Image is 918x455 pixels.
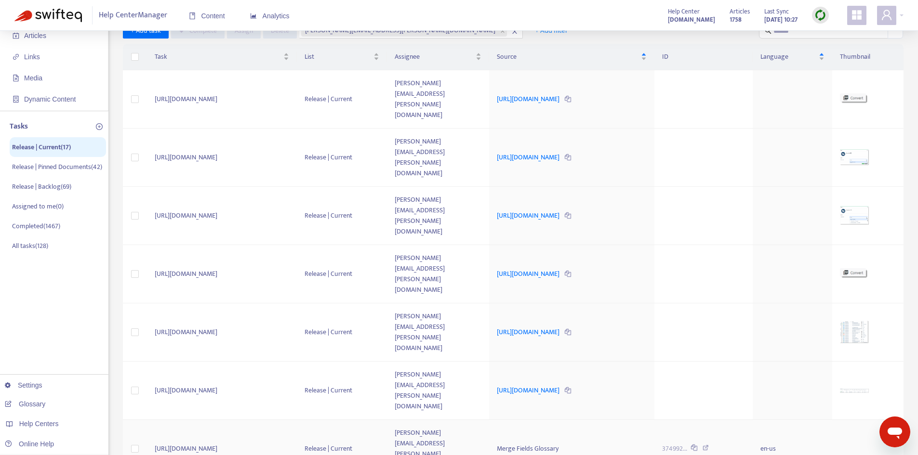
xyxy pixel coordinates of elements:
span: Articles [730,6,750,17]
span: List [305,52,372,62]
a: [URL][DOMAIN_NAME] [497,93,561,104]
span: account-book [13,32,19,39]
span: Source [497,52,639,62]
span: book [189,13,196,19]
img: media-preview [840,149,869,165]
td: Release | Current [297,187,387,245]
img: media-preview [840,268,869,279]
td: Release | Current [297,245,387,303]
span: Content [189,12,225,20]
td: [PERSON_NAME][EMAIL_ADDRESS][PERSON_NAME][DOMAIN_NAME] [387,303,489,362]
td: Release | Current [297,362,387,420]
span: Articles [24,32,46,39]
th: List [297,44,387,70]
a: [URL][DOMAIN_NAME] [497,385,561,396]
span: Links [24,53,40,61]
span: Help Centers [19,420,59,428]
th: Thumbnail [832,44,904,70]
span: plus-circle [96,123,103,130]
td: Release | Current [297,70,387,129]
span: Merge Fields Glossary [497,443,559,454]
p: All tasks ( 128 ) [12,241,48,251]
td: [PERSON_NAME][EMAIL_ADDRESS][PERSON_NAME][DOMAIN_NAME] [387,245,489,303]
span: + Add filter [535,25,568,37]
td: [PERSON_NAME][EMAIL_ADDRESS][PERSON_NAME][DOMAIN_NAME] [387,70,489,129]
td: [URL][DOMAIN_NAME] [147,245,297,303]
p: Release | Current ( 17 ) [12,142,71,152]
a: [URL][DOMAIN_NAME] [497,326,561,338]
span: file-image [13,75,19,81]
p: Assigned to me ( 0 ) [12,201,64,211]
p: Release | Backlog ( 69 ) [12,182,71,192]
img: media-preview [840,206,869,224]
td: [URL][DOMAIN_NAME] [147,362,297,420]
span: Assignee [395,52,474,62]
td: [URL][DOMAIN_NAME] [147,187,297,245]
span: Help Center [668,6,700,17]
a: [URL][DOMAIN_NAME] [497,268,561,279]
td: [URL][DOMAIN_NAME] [147,70,297,129]
span: Analytics [250,12,290,20]
p: Tasks [10,121,28,132]
iframe: Button to launch messaging window [879,416,910,447]
span: Media [24,74,42,82]
img: sync.dc5367851b00ba804db3.png [814,9,826,21]
a: [URL][DOMAIN_NAME] [497,152,561,163]
span: appstore [851,9,863,21]
img: media-preview [840,321,869,343]
p: Completed ( 1467 ) [12,221,60,231]
td: [URL][DOMAIN_NAME] [147,303,297,362]
td: Release | Current [297,129,387,187]
a: [DOMAIN_NAME] [668,14,715,25]
span: user [881,9,892,21]
span: Language [760,52,817,62]
span: Task [155,52,282,62]
th: Task [147,44,297,70]
img: Swifteq [14,9,82,22]
td: [PERSON_NAME][EMAIL_ADDRESS][PERSON_NAME][DOMAIN_NAME] [387,362,489,420]
span: area-chart [250,13,257,19]
a: [URL][DOMAIN_NAME] [497,210,561,221]
td: Release | Current [297,303,387,362]
a: Online Help [5,440,54,448]
p: Release | Pinned Documents ( 42 ) [12,162,102,172]
span: link [13,53,19,60]
span: Dynamic Content [24,95,76,103]
td: [URL][DOMAIN_NAME] [147,129,297,187]
img: media-preview [840,389,869,393]
span: container [13,96,19,103]
img: media-preview [840,93,869,104]
th: Assignee [387,44,489,70]
td: [PERSON_NAME][EMAIL_ADDRESS][PERSON_NAME][DOMAIN_NAME] [387,129,489,187]
span: Help Center Manager [99,6,167,25]
th: ID [654,44,753,70]
span: close [511,28,518,35]
td: [PERSON_NAME][EMAIL_ADDRESS][PERSON_NAME][DOMAIN_NAME] [387,187,489,245]
a: Glossary [5,400,45,408]
a: Settings [5,381,42,389]
strong: [DATE] 10:27 [764,14,798,25]
span: Last Sync [764,6,789,17]
span: 374992... [662,443,687,454]
strong: 1758 [730,14,742,25]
